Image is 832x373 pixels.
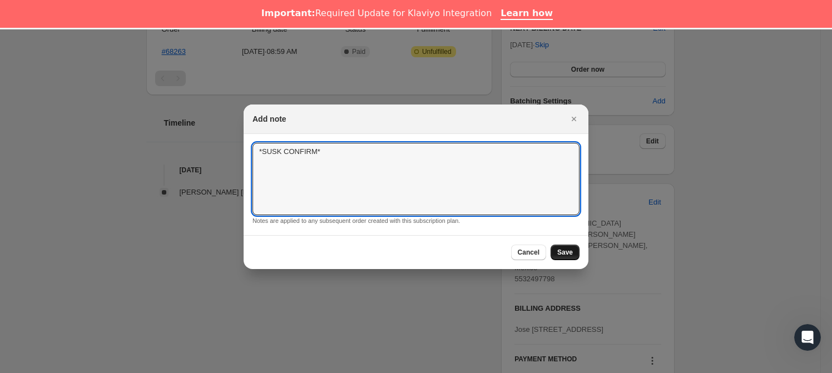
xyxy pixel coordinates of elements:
button: Save [551,245,580,260]
small: Notes are applied to any subsequent order created with this subscription plan. [252,217,460,224]
span: Save [557,248,573,257]
div: Required Update for Klaviyo Integration [261,8,492,19]
button: Cancel [511,245,546,260]
textarea: *SUSK CONFIRM* [252,143,580,215]
button: Close [566,111,582,127]
b: Important: [261,8,315,18]
iframe: Intercom live chat [794,324,821,351]
span: Cancel [518,248,539,257]
h2: Add note [252,113,286,125]
a: Learn how [501,8,553,20]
